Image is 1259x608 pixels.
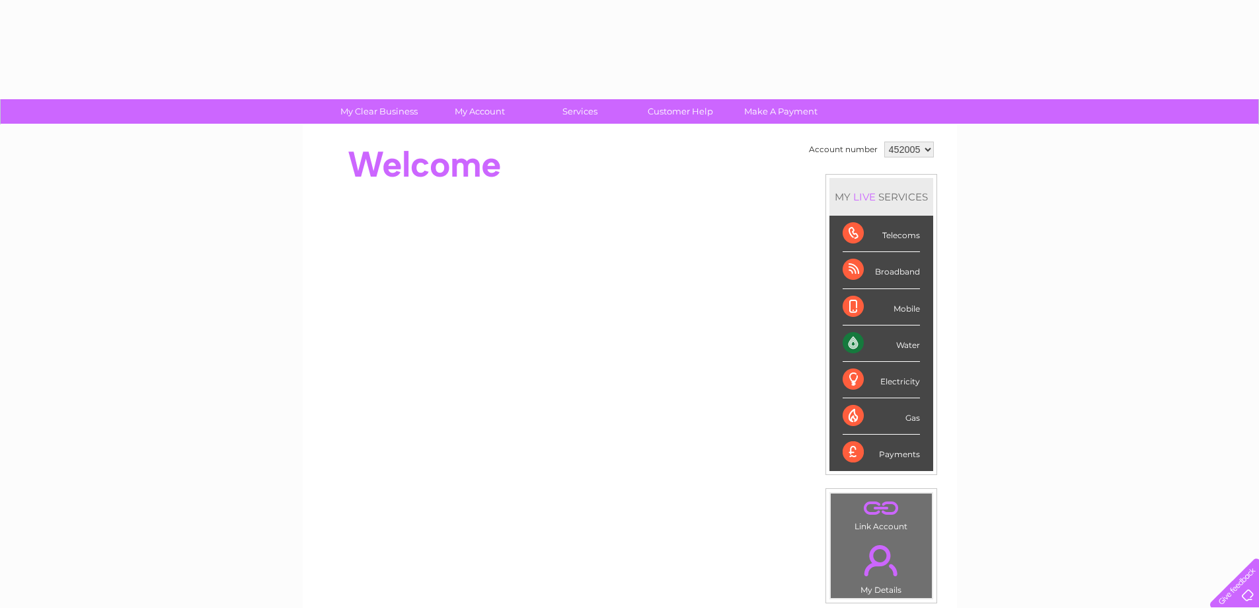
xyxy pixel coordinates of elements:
[626,99,735,124] a: Customer Help
[851,191,878,203] div: LIVE
[830,493,933,535] td: Link Account
[843,435,920,470] div: Payments
[843,362,920,398] div: Electricity
[843,289,920,326] div: Mobile
[324,99,434,124] a: My Clear Business
[829,178,933,216] div: MY SERVICES
[806,138,881,161] td: Account number
[843,216,920,252] div: Telecoms
[834,537,929,584] a: .
[843,326,920,362] div: Water
[843,398,920,435] div: Gas
[425,99,534,124] a: My Account
[834,497,929,520] a: .
[726,99,835,124] a: Make A Payment
[525,99,634,124] a: Services
[843,252,920,288] div: Broadband
[830,534,933,599] td: My Details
